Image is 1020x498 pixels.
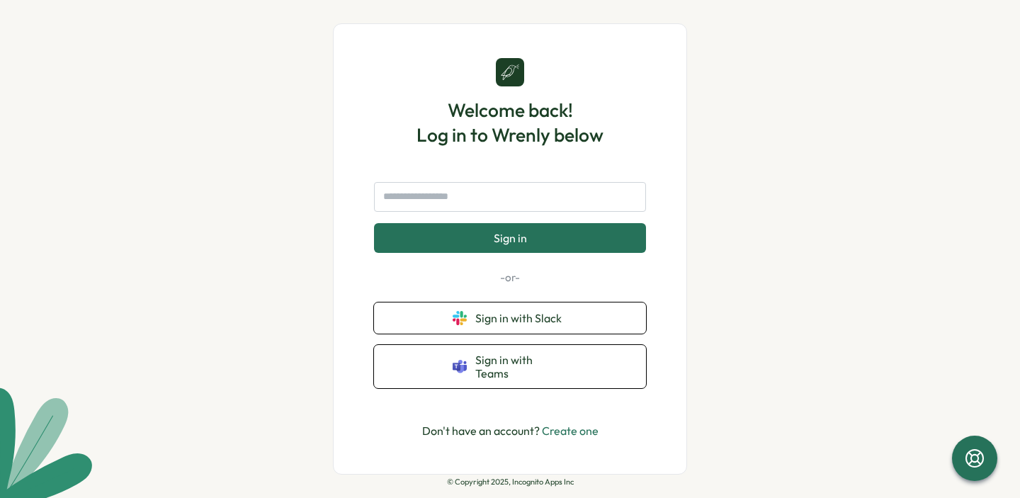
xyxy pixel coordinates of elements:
button: Sign in with Slack [374,302,646,334]
span: Sign in with Teams [475,353,567,380]
span: Sign in with Slack [475,312,567,324]
p: Don't have an account? [422,422,599,440]
button: Sign in [374,223,646,253]
button: Sign in with Teams [374,345,646,388]
h1: Welcome back! Log in to Wrenly below [416,98,603,147]
p: © Copyright 2025, Incognito Apps Inc [447,477,574,487]
p: -or- [374,270,646,285]
span: Sign in [494,232,527,244]
a: Create one [542,424,599,438]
